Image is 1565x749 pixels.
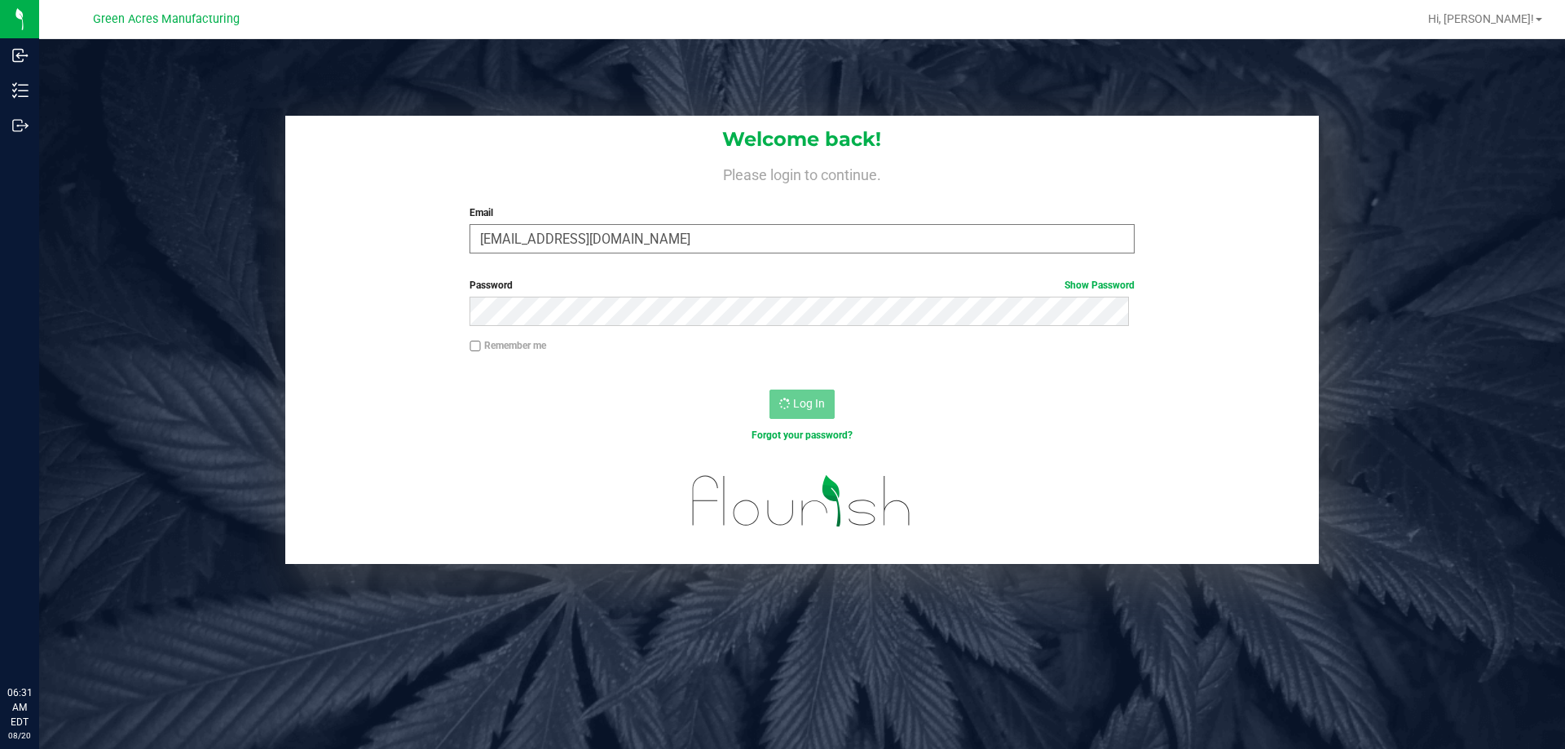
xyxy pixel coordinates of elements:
[93,12,240,26] span: Green Acres Manufacturing
[469,338,546,353] label: Remember me
[793,397,825,410] span: Log In
[469,205,1134,220] label: Email
[12,117,29,134] inline-svg: Outbound
[769,390,835,419] button: Log In
[7,2,13,17] span: 1
[12,47,29,64] inline-svg: Inbound
[672,460,931,543] img: flourish_logo.svg
[12,82,29,99] inline-svg: Inventory
[285,129,1319,150] h1: Welcome back!
[469,280,513,291] span: Password
[1428,12,1534,25] span: Hi, [PERSON_NAME]!
[7,729,32,742] p: 08/20
[285,163,1319,183] h4: Please login to continue.
[469,341,481,352] input: Remember me
[752,430,853,441] a: Forgot your password?
[7,685,32,729] p: 06:31 AM EDT
[1065,280,1135,291] a: Show Password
